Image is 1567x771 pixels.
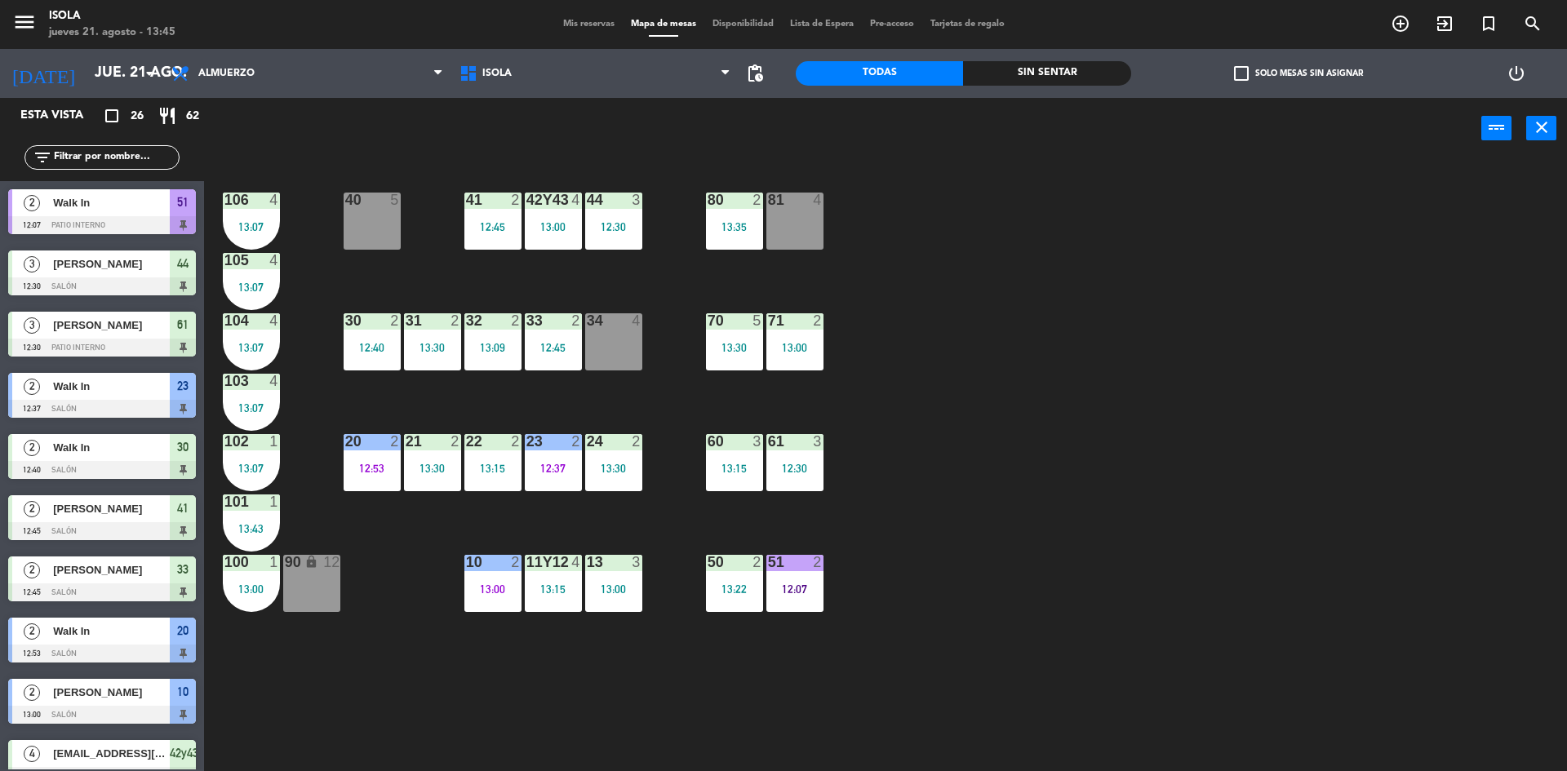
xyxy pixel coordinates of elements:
i: lock [304,555,318,569]
button: close [1526,116,1556,140]
span: 33 [177,560,189,579]
div: 2 [632,434,641,449]
div: 44 [587,193,588,207]
div: 13:07 [223,221,280,233]
div: 12:30 [766,463,823,474]
span: Walk In [53,378,170,395]
div: 32 [466,313,467,328]
div: 13:30 [404,463,461,474]
div: 13:15 [525,583,582,595]
div: 3 [752,434,762,449]
div: 12:53 [344,463,401,474]
span: [PERSON_NAME] [53,255,170,273]
div: 101 [224,494,225,509]
div: 1 [269,494,279,509]
div: 13:15 [706,463,763,474]
div: 106 [224,193,225,207]
div: 2 [752,193,762,207]
span: 2 [24,562,40,578]
div: 4 [813,193,823,207]
div: 13:07 [223,342,280,353]
div: 2 [571,434,581,449]
span: Tarjetas de regalo [922,20,1013,29]
div: 42y43 [526,193,527,207]
div: 11y12 [526,555,527,569]
span: 51 [177,193,189,212]
div: 105 [224,253,225,268]
span: 10 [177,682,189,702]
span: 4 [24,746,40,762]
i: close [1532,117,1551,137]
label: Solo mesas sin asignar [1234,66,1363,81]
div: 13:30 [585,463,642,474]
span: 23 [177,376,189,396]
div: 13:00 [525,221,582,233]
span: pending_actions [745,64,765,83]
span: 30 [177,437,189,457]
div: 13:07 [223,463,280,474]
span: 62 [186,107,199,126]
span: 44 [177,254,189,273]
div: 1 [269,555,279,569]
i: crop_square [102,106,122,126]
div: Esta vista [8,106,118,126]
div: 12:40 [344,342,401,353]
div: 2 [813,555,823,569]
span: Mis reservas [555,20,623,29]
div: 100 [224,555,225,569]
div: 1 [269,434,279,449]
div: 40 [345,193,346,207]
span: 20 [177,621,189,640]
div: 12 [323,555,340,569]
div: 13:15 [464,463,522,474]
div: 13:35 [706,221,763,233]
div: 23 [526,434,527,449]
span: [PERSON_NAME] [53,500,170,517]
div: Todas [796,61,963,86]
div: 12:30 [585,221,642,233]
div: 2 [511,313,521,328]
div: 13:00 [585,583,642,595]
div: Sin sentar [963,61,1130,86]
i: power_input [1487,117,1507,137]
div: 13:07 [223,402,280,414]
button: menu [12,10,37,40]
span: check_box_outline_blank [1234,66,1249,81]
div: 5 [390,193,400,207]
i: filter_list [33,148,52,167]
span: Disponibilidad [704,20,782,29]
div: jueves 21. agosto - 13:45 [49,24,175,41]
div: Isola [49,8,175,24]
div: 102 [224,434,225,449]
span: Walk In [53,439,170,456]
div: 4 [571,193,581,207]
div: 10 [466,555,467,569]
span: 2 [24,195,40,211]
i: restaurant [158,106,177,126]
div: 2 [390,434,400,449]
div: 81 [768,193,769,207]
div: 90 [285,555,286,569]
div: 12:07 [766,583,823,595]
div: 41 [466,193,467,207]
div: 33 [526,313,527,328]
i: turned_in_not [1479,14,1498,33]
i: menu [12,10,37,34]
i: exit_to_app [1435,14,1454,33]
div: 2 [451,313,460,328]
span: 2 [24,501,40,517]
span: 26 [131,107,144,126]
div: 4 [269,253,279,268]
div: 5 [752,313,762,328]
i: search [1523,14,1543,33]
div: 103 [224,374,225,388]
div: 4 [269,374,279,388]
div: 71 [768,313,769,328]
div: 4 [571,555,581,569]
span: 2 [24,379,40,395]
div: 2 [511,434,521,449]
div: 24 [587,434,588,449]
span: 3 [24,317,40,334]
